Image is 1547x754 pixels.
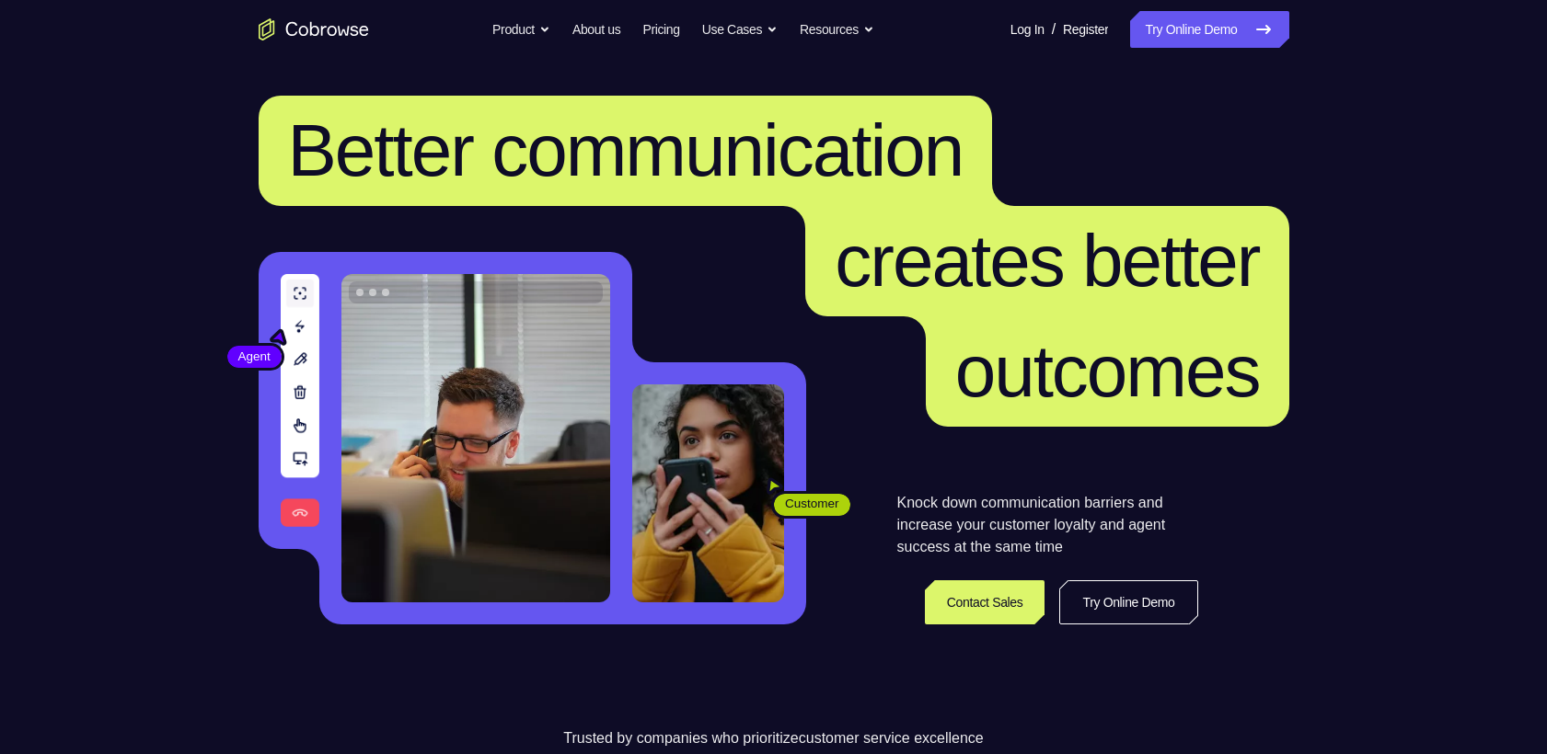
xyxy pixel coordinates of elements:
a: Register [1063,11,1108,48]
img: A customer support agent talking on the phone [341,274,610,602]
a: Log In [1010,11,1045,48]
span: / [1052,18,1056,40]
img: A customer holding their phone [632,384,784,602]
a: Contact Sales [925,580,1045,624]
button: Use Cases [702,11,778,48]
button: Product [492,11,550,48]
a: About us [572,11,620,48]
span: creates better [835,220,1259,302]
span: Better communication [288,109,964,191]
a: Go to the home page [259,18,369,40]
a: Pricing [642,11,679,48]
span: outcomes [955,330,1260,412]
a: Try Online Demo [1130,11,1288,48]
p: Knock down communication barriers and increase your customer loyalty and agent success at the sam... [897,492,1198,558]
button: Resources [800,11,874,48]
span: customer service excellence [799,730,984,746]
a: Try Online Demo [1059,580,1197,624]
